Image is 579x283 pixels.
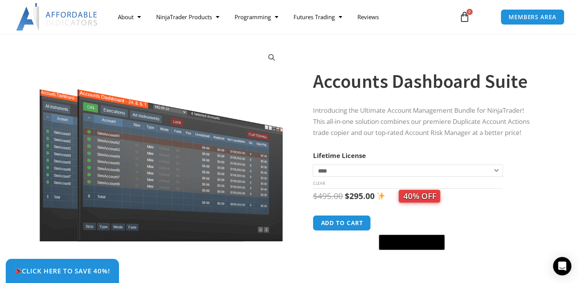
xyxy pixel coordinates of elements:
nav: Menu [110,8,452,26]
a: 🎉Click Here to save 40%! [6,259,119,283]
span: 40% OFF [399,190,440,202]
a: View full-screen image gallery [265,51,279,64]
bdi: 295.00 [344,191,374,201]
button: Buy with GPay [379,235,445,250]
h1: Accounts Dashboard Suite [313,68,536,95]
a: NinjaTrader Products [148,8,227,26]
a: Futures Trading [285,8,349,26]
div: Open Intercom Messenger [553,257,571,275]
img: 🎉 [15,268,21,274]
img: LogoAI | Affordable Indicators – NinjaTrader [16,3,98,31]
img: ✨ [377,192,385,200]
bdi: 495.00 [313,191,343,201]
iframe: PayPal Message 1 [313,255,536,262]
a: Reviews [349,8,386,26]
a: Clear options [313,181,325,186]
span: 0 [466,9,473,15]
iframe: Secure express checkout frame [377,214,446,232]
label: Lifetime License [313,151,365,160]
a: Programming [227,8,285,26]
a: MEMBERS AREA [501,9,564,25]
button: Add to cart [313,215,371,231]
span: MEMBERS AREA [509,14,556,20]
p: Introducing the Ultimate Account Management Bundle for NinjaTrader! This all-in-one solution comb... [313,105,536,138]
a: About [110,8,148,26]
a: 0 [448,6,481,28]
span: $ [313,191,317,201]
span: Click Here to save 40%! [15,268,110,274]
span: $ [344,191,349,201]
